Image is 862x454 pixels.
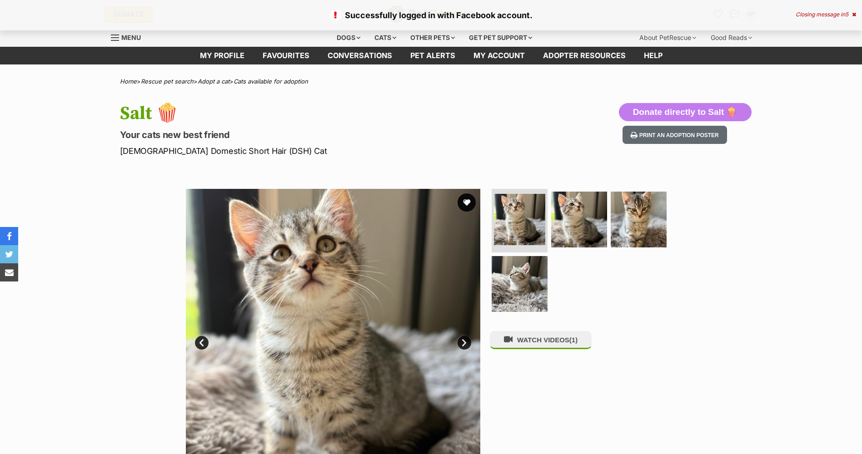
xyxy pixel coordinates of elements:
[195,336,209,350] a: Prev
[490,331,592,349] button: WATCH VIDEOS(1)
[796,11,856,18] div: Closing message in
[319,47,401,64] a: conversations
[141,78,194,85] a: Rescue pet search
[458,336,471,350] a: Next
[611,192,667,247] img: Photo of Salt 🍿
[254,47,319,64] a: Favourites
[494,194,545,245] img: Photo of Salt 🍿
[368,29,403,47] div: Cats
[845,11,848,18] span: 5
[633,29,703,47] div: About PetRescue
[234,78,308,85] a: Cats available for adoption
[464,47,534,64] a: My account
[569,336,578,344] span: (1)
[191,47,254,64] a: My profile
[623,126,727,144] button: Print an adoption poster
[619,103,752,121] button: Donate directly to Salt 🍿
[121,34,141,41] span: Menu
[120,145,504,157] p: [DEMOGRAPHIC_DATA] Domestic Short Hair (DSH) Cat
[404,29,461,47] div: Other pets
[9,9,853,21] p: Successfully logged in with Facebook account.
[120,78,137,85] a: Home
[111,29,147,45] a: Menu
[551,192,607,247] img: Photo of Salt 🍿
[635,47,672,64] a: Help
[120,103,504,124] h1: Salt 🍿
[463,29,538,47] div: Get pet support
[534,47,635,64] a: Adopter resources
[401,47,464,64] a: Pet alerts
[492,256,548,312] img: Photo of Salt 🍿
[120,128,504,141] p: Your cats new best friend
[704,29,758,47] div: Good Reads
[198,78,229,85] a: Adopt a cat
[458,193,476,212] button: favourite
[330,29,367,47] div: Dogs
[97,78,765,85] div: > > >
